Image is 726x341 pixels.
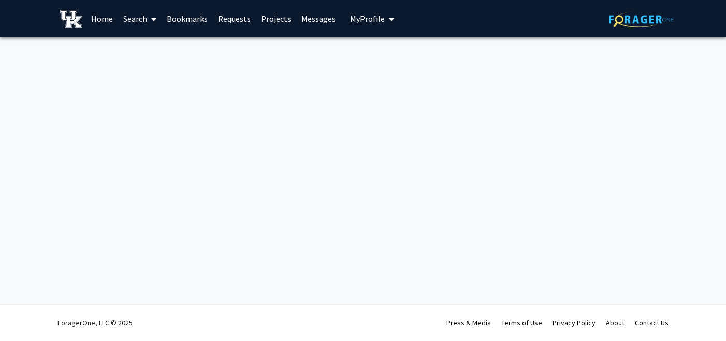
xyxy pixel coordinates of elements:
[635,318,669,328] a: Contact Us
[60,10,82,28] img: University of Kentucky Logo
[606,318,625,328] a: About
[553,318,596,328] a: Privacy Policy
[8,294,44,333] iframe: Chat
[296,1,341,37] a: Messages
[350,13,385,24] span: My Profile
[118,1,162,37] a: Search
[86,1,118,37] a: Home
[213,1,256,37] a: Requests
[256,1,296,37] a: Projects
[609,11,674,27] img: ForagerOne Logo
[501,318,542,328] a: Terms of Use
[57,305,133,341] div: ForagerOne, LLC © 2025
[162,1,213,37] a: Bookmarks
[446,318,491,328] a: Press & Media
